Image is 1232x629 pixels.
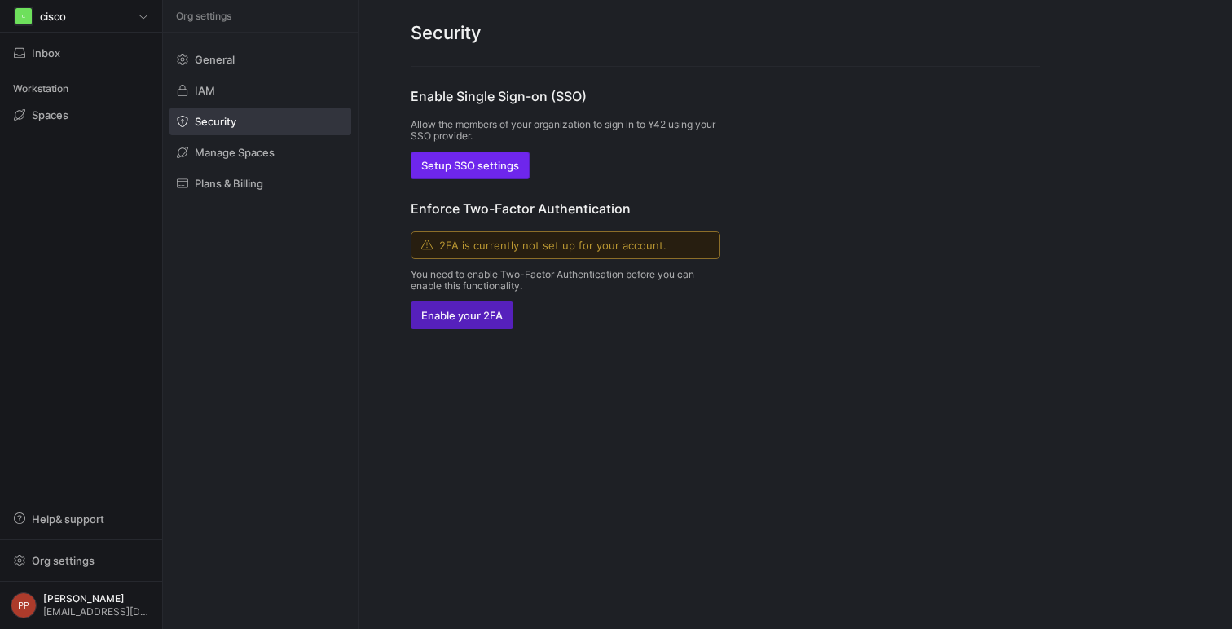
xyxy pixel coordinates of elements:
span: Spaces [32,108,68,121]
span: Manage Spaces [195,146,275,159]
h2: Security [411,20,1040,46]
a: Spaces [7,101,156,129]
a: Plans & Billing [169,169,351,197]
a: IAM [169,77,351,104]
div: Workstation [7,77,156,101]
span: Security [195,115,236,128]
a: Security [169,108,351,135]
span: IAM [195,84,215,97]
p: Allow the members of your organization to sign in to Y42 using your SSO provider. [411,119,720,142]
h3: Enable Single Sign-on (SSO) [411,86,720,106]
span: Help & support [32,512,104,526]
span: Setup SSO settings [421,159,519,172]
a: Org settings [7,556,156,569]
span: [PERSON_NAME] [43,593,152,605]
button: Setup SSO settings [411,152,530,179]
span: Plans & Billing [195,177,263,190]
span: Org settings [32,554,95,567]
span: Org settings [176,11,231,22]
span: Enable your 2FA [421,309,503,322]
div: C [15,8,32,24]
p: You need to enable Two-Factor Authentication before you can enable this functionality. [411,269,720,292]
span: 2FA is currently not set up for your account. [439,239,667,252]
span: Inbox [32,46,60,59]
span: [EMAIL_ADDRESS][DOMAIN_NAME] [43,606,152,618]
button: Inbox [7,39,156,67]
button: PP[PERSON_NAME][EMAIL_ADDRESS][DOMAIN_NAME] [7,588,156,622]
button: Enable your 2FA [411,301,513,329]
button: Help& support [7,505,156,533]
button: Org settings [7,547,156,574]
h3: Enforce Two-Factor Authentication [411,199,720,218]
span: cisco [40,10,66,23]
a: General [169,46,351,73]
a: Manage Spaces [169,139,351,166]
span: General [195,53,235,66]
div: PP [11,592,37,618]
